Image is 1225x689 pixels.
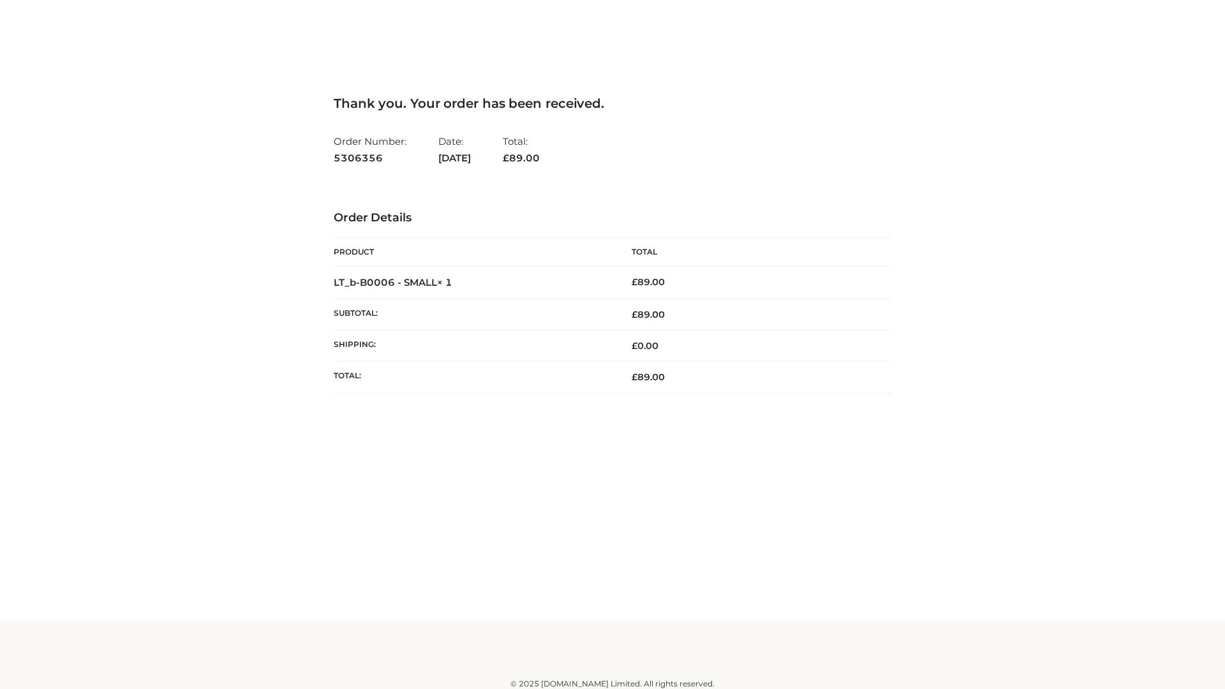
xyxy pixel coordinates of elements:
[612,238,891,267] th: Total
[632,340,637,352] span: £
[334,330,612,362] th: Shipping:
[503,152,540,164] span: 89.00
[334,362,612,393] th: Total:
[632,309,665,320] span: 89.00
[334,130,406,169] li: Order Number:
[334,211,891,225] h3: Order Details
[632,340,658,352] bdi: 0.00
[632,276,665,288] bdi: 89.00
[438,130,471,169] li: Date:
[503,152,509,164] span: £
[438,150,471,167] strong: [DATE]
[334,96,891,111] h3: Thank you. Your order has been received.
[632,371,665,383] span: 89.00
[334,299,612,330] th: Subtotal:
[437,276,452,288] strong: × 1
[334,276,452,288] strong: LT_b-B0006 - SMALL
[632,371,637,383] span: £
[334,238,612,267] th: Product
[334,150,406,167] strong: 5306356
[632,276,637,288] span: £
[503,130,540,169] li: Total:
[632,309,637,320] span: £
